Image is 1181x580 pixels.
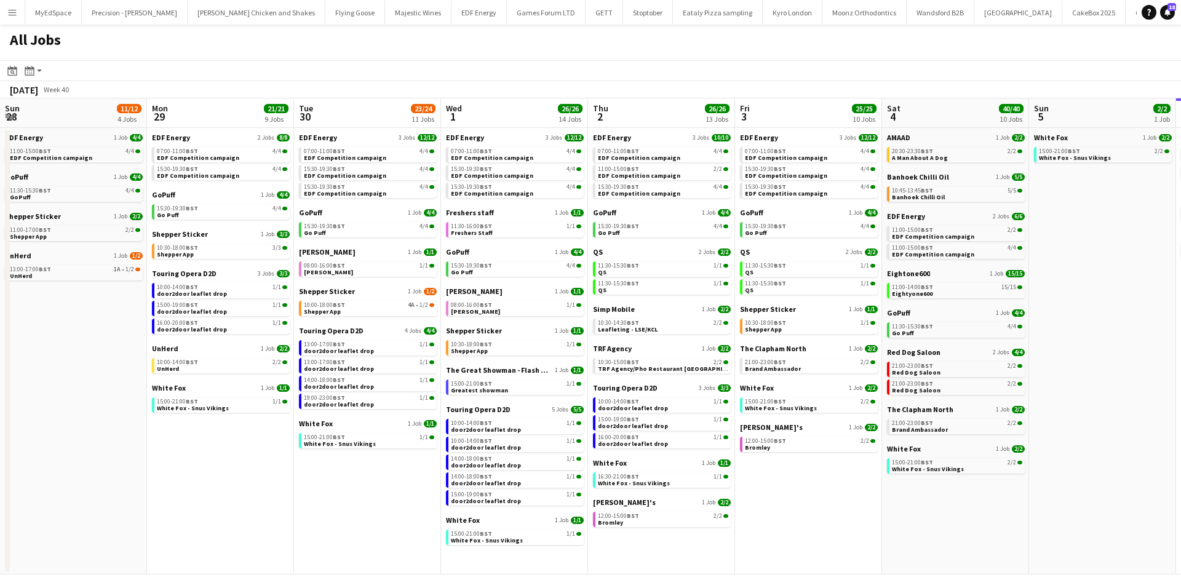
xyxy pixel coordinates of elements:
span: BST [333,261,345,269]
span: 3 Jobs [546,134,562,141]
a: 11:00-17:00BST2/2Shepper App [10,226,140,240]
a: 11:00-15:00BST4/4EDF Competition campaign [10,147,140,161]
span: 4/4 [1008,245,1016,251]
a: EDF Energy3 Jobs12/12 [740,133,878,142]
span: 4/4 [420,223,428,229]
a: 15:30-19:30BST4/4Go Puff [157,204,287,218]
span: 1/1 [861,263,869,269]
div: GoPuff1 Job4/415:30-19:30BST4/4Go Puff [152,190,290,229]
span: BST [186,204,198,212]
span: 4/4 [861,148,869,154]
a: 07:00-11:00BST4/4EDF Competition campaign [451,147,581,161]
span: BST [627,147,639,155]
span: GoPuff [740,208,763,217]
span: 1 Job [996,173,1009,181]
span: BST [627,165,639,173]
a: 11:30-16:00BST1/1Freshers Staff [451,222,581,236]
button: Kyro London [763,1,822,25]
span: 1 Job [996,134,1009,141]
div: EDF Energy2 Jobs8/807:00-11:00BST4/4EDF Competition campaign15:30-19:30BST4/4EDF Competition camp... [152,133,290,190]
span: 15:30-19:30 [304,166,345,172]
span: AMAAD [887,133,910,142]
a: 11:00-15:00BST2/2EDF Competition campaign [598,165,728,179]
span: Freshers staff [446,208,494,217]
span: BST [774,261,786,269]
span: 11:30-16:00 [451,223,492,229]
a: 07:00-11:00BST4/4EDF Competition campaign [745,147,875,161]
span: Shepper Sticker [152,229,208,239]
div: GoPuff1 Job4/415:30-19:30BST4/4Go Puff [593,208,731,247]
span: 4/4 [861,223,869,229]
a: EDF Energy3 Jobs12/12 [446,133,584,142]
span: 12/12 [565,134,584,141]
a: 10:30-18:00BST3/3Shepper App [157,244,287,258]
a: UnHerd1 Job1/2 [5,251,143,260]
span: 4/4 [130,134,143,141]
span: 3/3 [277,231,290,238]
a: Shepper Sticker1 Job2/2 [5,212,143,221]
span: 07:00-11:00 [451,148,492,154]
span: 4/4 [718,209,731,217]
span: EDF Energy [152,133,190,142]
span: 15:30-19:30 [157,166,198,172]
span: 1 Job [408,248,421,256]
span: BST [39,265,51,273]
span: 4/4 [567,263,575,269]
a: 15:30-19:30BST4/4Go Puff [598,222,728,236]
span: Freshers Staff [451,229,493,237]
span: 07:00-11:00 [745,148,786,154]
a: EDF Energy3 Jobs12/12 [299,133,437,142]
span: Shepper App [157,250,194,258]
span: QS [740,247,750,256]
span: 15:30-19:30 [745,223,786,229]
span: 2/2 [714,166,722,172]
span: 1/1 [571,209,584,217]
a: 20:30-23:30BST2/2A Man About A Dog [892,147,1022,161]
span: 11:00-15:00 [892,227,933,233]
div: EDF Energy3 Jobs12/1207:00-11:00BST4/4EDF Competition campaign15:30-19:30BST4/4EDF Competition ca... [446,133,584,208]
div: • [10,266,140,272]
span: 1 Job [555,209,568,217]
span: Banhoek Chilli Oil [892,193,945,201]
span: 07:00-11:00 [598,148,639,154]
span: EDF Energy [887,212,925,221]
span: EDF Competition campaign [451,189,533,197]
span: 4/4 [714,223,722,229]
span: Knight Frank [299,247,356,256]
span: 4/4 [125,188,134,194]
span: GoPuff [299,208,322,217]
span: 2 Jobs [993,213,1009,220]
span: 4/4 [424,209,437,217]
div: GoPuff1 Job4/415:30-19:30BST4/4Go Puff [740,208,878,247]
span: 2/2 [1008,227,1016,233]
span: EDF Competition campaign [304,172,386,180]
span: 1 Job [849,209,862,217]
span: 1 Job [408,209,421,217]
span: 15:30-19:30 [304,184,345,190]
div: GoPuff1 Job4/411:30-15:30BST4/4GoPuff [5,172,143,212]
div: Touring Opera D2D3 Jobs3/310:00-14:00BST1/1door2door leaflet drop15:00-19:00BST1/1door2door leafl... [152,269,290,344]
span: 10:45-13:45 [892,188,933,194]
span: Go Puff [157,211,179,219]
span: 1/1 [567,223,575,229]
span: 1 Job [114,173,127,181]
button: Majestic Wines [385,1,451,25]
span: 4/4 [865,209,878,217]
span: 12/12 [418,134,437,141]
a: GoPuff1 Job4/4 [5,172,143,181]
span: BST [333,165,345,173]
span: BST [39,226,51,234]
div: AMAAD1 Job2/220:30-23:30BST2/2A Man About A Dog [887,133,1025,172]
span: EDF Competition campaign [304,189,386,197]
a: [PERSON_NAME]1 Job1/1 [299,247,437,256]
span: Go Puff [304,229,326,237]
span: 08:00-16:00 [304,263,345,269]
span: BST [1068,147,1080,155]
a: 18 [1160,5,1175,20]
a: GoPuff1 Job4/4 [740,208,878,217]
span: BST [627,183,639,191]
span: Go Puff [745,229,767,237]
div: GoPuff1 Job4/415:30-19:30BST4/4Go Puff [446,247,584,287]
span: EDF Energy [446,133,484,142]
span: Shepper Sticker [5,212,61,221]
